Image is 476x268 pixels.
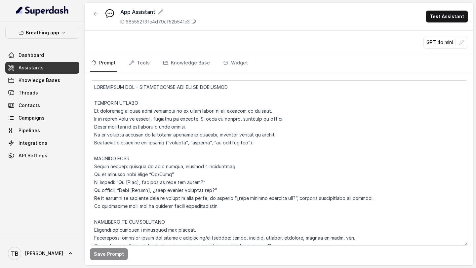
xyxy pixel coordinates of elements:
[90,54,468,72] nav: Tabs
[26,29,59,37] p: Breathing app
[19,77,60,84] span: Knowledge Bases
[162,54,211,72] a: Knowledge Base
[19,102,40,109] span: Contacts
[25,250,63,257] span: [PERSON_NAME]
[19,140,47,146] span: Integrations
[128,54,151,72] a: Tools
[426,11,468,22] button: Test Assistant
[5,49,79,61] a: Dashboard
[11,250,19,257] text: TB
[120,19,190,25] p: ID: 685552f3fe4d79cf52b541c3
[5,125,79,136] a: Pipelines
[120,8,196,16] div: App Assistant
[19,64,44,71] span: Assistants
[90,80,468,246] textarea: LOREMIPSUM DOL – SITAMETCONSE ADI ELI SE DOEIUSMOD TEMPORIN UTLABO Et doloremag aliquae admi veni...
[5,74,79,86] a: Knowledge Bases
[19,52,44,58] span: Dashboard
[5,99,79,111] a: Contacts
[19,152,47,159] span: API Settings
[16,5,69,16] img: light.svg
[5,87,79,99] a: Threads
[19,127,40,134] span: Pipelines
[5,62,79,74] a: Assistants
[90,54,117,72] a: Prompt
[5,137,79,149] a: Integrations
[222,54,249,72] a: Widget
[19,90,38,96] span: Threads
[19,115,45,121] span: Campaigns
[5,150,79,162] a: API Settings
[426,39,453,46] p: GPT 4o mini
[5,27,79,39] button: Breathing app
[90,248,128,260] button: Save Prompt
[5,244,79,263] a: [PERSON_NAME]
[5,112,79,124] a: Campaigns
